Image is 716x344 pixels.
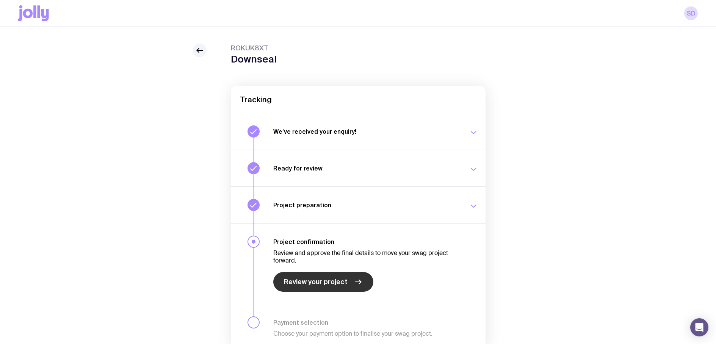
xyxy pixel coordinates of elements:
[273,249,460,264] p: Review and approve the final details to move your swag project forward.
[231,150,486,186] button: Ready for review
[240,95,476,104] h2: Tracking
[273,128,460,135] h3: We’ve received your enquiry!
[231,44,277,53] span: ROKUK8XT
[273,238,460,245] h3: Project confirmation
[273,164,460,172] h3: Ready for review
[273,272,373,292] a: Review your project
[231,186,486,223] button: Project preparation
[273,319,460,326] h3: Payment selection
[684,6,698,20] a: SD
[231,113,486,150] button: We’ve received your enquiry!
[231,53,277,65] h1: Downseal
[273,330,460,338] p: Choose your payment option to finalise your swag project.
[273,201,460,209] h3: Project preparation
[284,277,348,286] span: Review your project
[690,318,708,336] div: Open Intercom Messenger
